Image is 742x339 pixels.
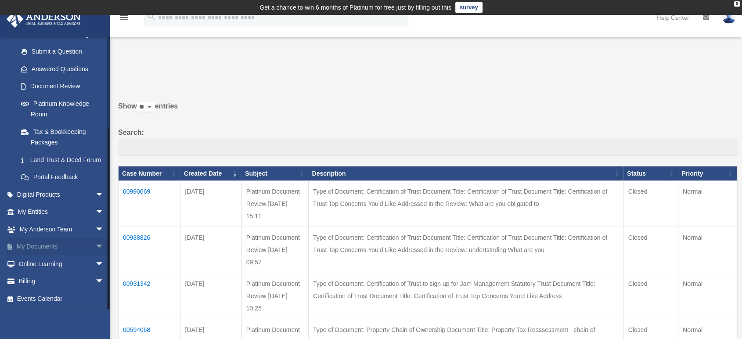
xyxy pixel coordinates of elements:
[147,12,156,22] i: search
[12,78,113,95] a: Document Review
[6,220,117,238] a: My Anderson Teamarrow_drop_down
[623,227,678,273] td: Closed
[118,126,738,155] label: Search:
[259,2,451,13] div: Get a chance to win 6 months of Platinum for free just by filling out this
[6,238,117,256] a: My Documentsarrow_drop_down
[734,1,740,7] div: close
[12,151,113,169] a: Land Trust & Deed Forum
[95,186,113,204] span: arrow_drop_down
[95,255,113,273] span: arrow_drop_down
[241,273,308,319] td: Platinum Document Review [DATE] 10:25
[180,227,241,273] td: [DATE]
[180,273,241,319] td: [DATE]
[119,12,129,23] i: menu
[241,181,308,227] td: Platinum Document Review [DATE] 15:11
[119,15,129,23] a: menu
[137,102,155,112] select: Showentries
[678,273,737,319] td: Normal
[309,181,624,227] td: Type of Document: Certification of Trust Document Title: Certification of Trust Document Title: C...
[95,220,113,238] span: arrow_drop_down
[309,227,624,273] td: Type of Document: Certification of Trust Document Title: Certification of Trust Document Title: C...
[95,273,113,291] span: arrow_drop_down
[12,169,113,186] a: Portal Feedback
[678,166,737,181] th: Priority: activate to sort column ascending
[309,166,624,181] th: Description: activate to sort column ascending
[119,273,180,319] td: 00931342
[12,43,113,61] a: Submit a Question
[6,255,117,273] a: Online Learningarrow_drop_down
[241,166,308,181] th: Subject: activate to sort column ascending
[6,203,117,221] a: My Entitiesarrow_drop_down
[12,123,113,151] a: Tax & Bookkeeping Packages
[241,227,308,273] td: Platinum Document Review [DATE] 09:57
[6,186,117,203] a: Digital Productsarrow_drop_down
[119,181,180,227] td: 00990669
[95,203,113,221] span: arrow_drop_down
[623,181,678,227] td: Closed
[722,11,735,24] img: User Pic
[623,273,678,319] td: Closed
[623,166,678,181] th: Status: activate to sort column ascending
[118,100,738,121] label: Show entries
[95,238,113,256] span: arrow_drop_down
[119,166,180,181] th: Case Number: activate to sort column ascending
[118,139,738,155] input: Search:
[6,273,117,290] a: Billingarrow_drop_down
[4,11,83,28] img: Anderson Advisors Platinum Portal
[12,95,113,123] a: Platinum Knowledge Room
[180,181,241,227] td: [DATE]
[180,166,241,181] th: Created Date: activate to sort column ascending
[119,227,180,273] td: 00988826
[678,181,737,227] td: Normal
[455,2,483,13] a: survey
[12,60,108,78] a: Answered Questions
[678,227,737,273] td: Normal
[6,290,117,307] a: Events Calendar
[309,273,624,319] td: Type of Document: Certification of Trust to sign up for Jam Management Statutory Trust Document T...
